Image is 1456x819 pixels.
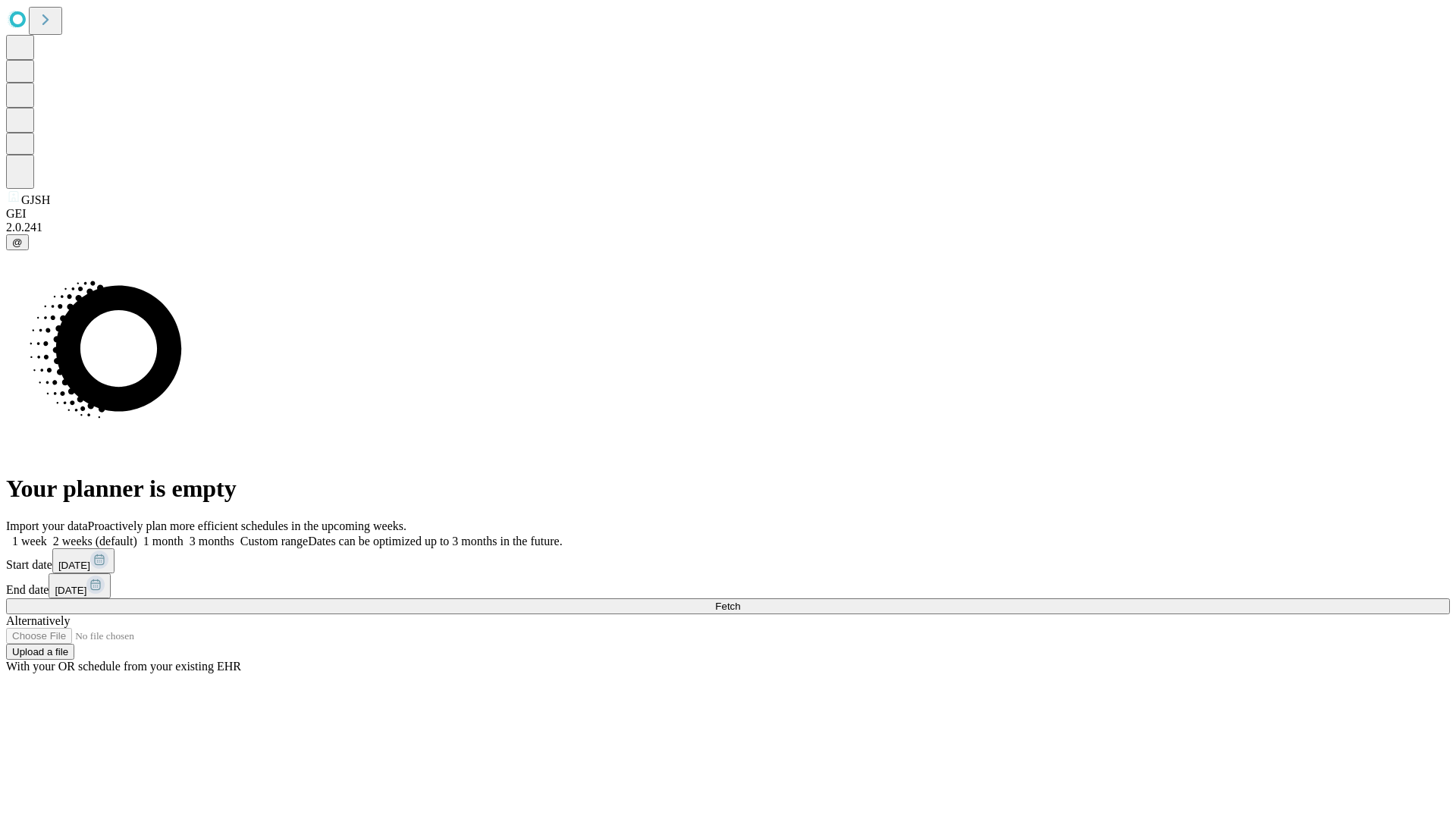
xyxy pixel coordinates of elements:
span: 1 month [143,535,184,548]
h1: Your planner is empty [6,475,1450,503]
span: [DATE] [55,585,86,596]
span: Dates can be optimized up to 3 months in the future. [308,535,562,548]
button: @ [6,234,29,250]
span: GJSH [21,193,50,206]
span: Fetch [715,601,740,612]
div: Start date [6,548,1450,573]
div: End date [6,573,1450,598]
span: 2 weeks (default) [53,535,137,548]
button: [DATE] [52,548,115,573]
span: Custom range [240,535,308,548]
span: [DATE] [58,560,90,571]
span: Import your data [6,519,88,532]
div: GEI [6,207,1450,221]
button: [DATE] [49,573,111,598]
button: Fetch [6,598,1450,614]
button: Upload a file [6,644,74,660]
span: Alternatively [6,614,70,627]
div: 2.0.241 [6,221,1450,234]
span: 1 week [12,535,47,548]
span: Proactively plan more efficient schedules in the upcoming weeks. [88,519,406,532]
span: With your OR schedule from your existing EHR [6,660,241,673]
span: 3 months [190,535,234,548]
span: @ [12,237,23,248]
